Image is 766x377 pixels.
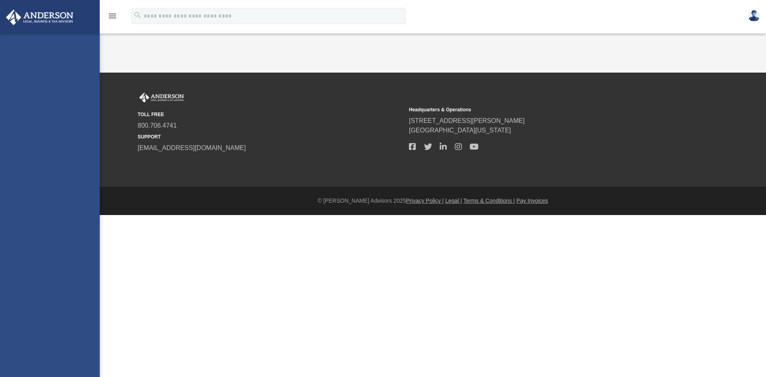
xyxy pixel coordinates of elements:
a: Pay Invoices [516,197,548,204]
i: menu [108,11,117,21]
a: Terms & Conditions | [464,197,515,204]
a: menu [108,15,117,21]
div: © [PERSON_NAME] Advisors 2025 [100,197,766,205]
small: Headquarters & Operations [409,106,675,113]
a: [GEOGRAPHIC_DATA][US_STATE] [409,127,511,134]
img: Anderson Advisors Platinum Portal [138,93,186,103]
i: search [133,11,142,20]
a: [STREET_ADDRESS][PERSON_NAME] [409,117,525,124]
a: Legal | [445,197,462,204]
img: Anderson Advisors Platinum Portal [4,10,76,25]
a: 800.706.4741 [138,122,177,129]
img: User Pic [748,10,760,22]
a: [EMAIL_ADDRESS][DOMAIN_NAME] [138,144,246,151]
a: Privacy Policy | [406,197,444,204]
small: SUPPORT [138,133,403,140]
small: TOLL FREE [138,111,403,118]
